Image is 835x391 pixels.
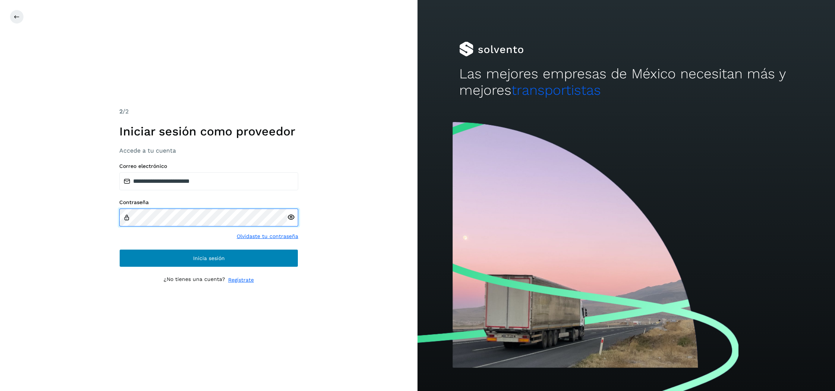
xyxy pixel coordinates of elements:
label: Correo electrónico [119,163,298,169]
h3: Accede a tu cuenta [119,147,298,154]
h1: Iniciar sesión como proveedor [119,124,298,138]
a: Regístrate [228,276,254,284]
span: Inicia sesión [193,256,225,261]
span: transportistas [511,82,601,98]
label: Contraseña [119,199,298,206]
p: ¿No tienes una cuenta? [164,276,225,284]
div: /2 [119,107,298,116]
h2: Las mejores empresas de México necesitan más y mejores [459,66,793,99]
a: Olvidaste tu contraseña [237,232,298,240]
button: Inicia sesión [119,249,298,267]
span: 2 [119,108,123,115]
